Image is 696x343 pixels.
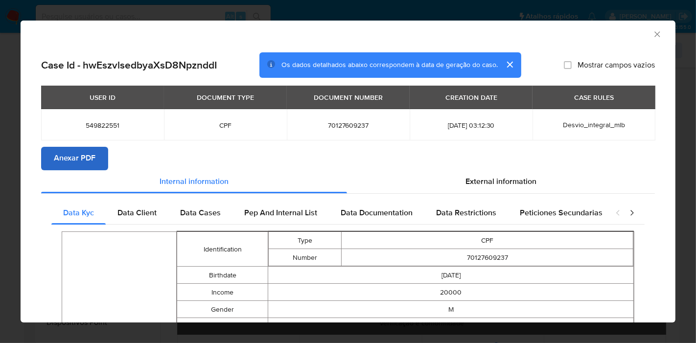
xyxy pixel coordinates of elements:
[563,120,625,130] span: Desvio_integral_mlb
[117,207,157,218] span: Data Client
[268,267,634,284] td: [DATE]
[436,207,496,218] span: Data Restrictions
[177,232,268,267] td: Identification
[41,147,108,170] button: Anexar PDF
[54,148,95,169] span: Anexar PDF
[41,170,655,194] div: Detailed info
[652,29,661,38] button: Fechar a janela
[269,232,342,249] td: Type
[568,89,620,106] div: CASE RULES
[177,301,268,318] td: Gender
[308,89,389,106] div: DOCUMENT NUMBER
[63,207,94,218] span: Data Kyc
[51,201,605,225] div: Detailed internal info
[268,284,634,301] td: 20000
[268,318,634,335] td: Administrador de empresas
[41,59,217,71] h2: Case Id - hwEszvlsedbyaXsD8NpznddI
[440,89,503,106] div: CREATION DATE
[53,121,152,130] span: 549822551
[84,89,121,106] div: USER ID
[160,176,229,187] span: Internal information
[177,318,268,335] td: Occupation
[269,249,342,266] td: Number
[342,249,633,266] td: 70127609237
[520,207,603,218] span: Peticiones Secundarias
[177,284,268,301] td: Income
[341,207,413,218] span: Data Documentation
[421,121,521,130] span: [DATE] 03:12:30
[180,207,221,218] span: Data Cases
[244,207,317,218] span: Pep And Internal List
[268,301,634,318] td: M
[191,89,260,106] div: DOCUMENT TYPE
[342,232,633,249] td: CPF
[299,121,398,130] span: 70127609237
[177,267,268,284] td: Birthdate
[21,21,675,322] div: closure-recommendation-modal
[176,121,275,130] span: CPF
[281,60,498,70] span: Os dados detalhados abaixo correspondem à data de geração do caso.
[578,60,655,70] span: Mostrar campos vazios
[465,176,536,187] span: External information
[498,53,521,76] button: cerrar
[564,61,572,69] input: Mostrar campos vazios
